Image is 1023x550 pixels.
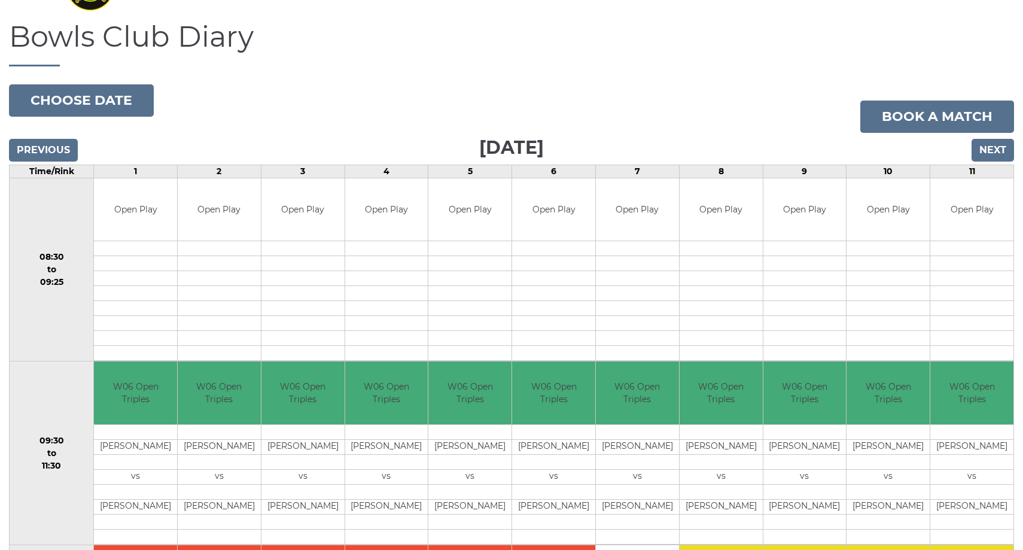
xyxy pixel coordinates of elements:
[178,361,261,424] td: W06 Open Triples
[345,165,428,178] td: 4
[94,469,177,484] td: vs
[428,165,512,178] td: 5
[930,178,1013,241] td: Open Play
[178,439,261,454] td: [PERSON_NAME]
[763,499,847,514] td: [PERSON_NAME]
[679,165,763,178] td: 8
[596,469,679,484] td: vs
[345,439,428,454] td: [PERSON_NAME]
[94,361,177,424] td: W06 Open Triples
[512,361,595,424] td: W06 Open Triples
[680,439,763,454] td: [PERSON_NAME]
[596,439,679,454] td: [PERSON_NAME]
[10,178,94,361] td: 08:30 to 09:25
[10,361,94,545] td: 09:30 to 11:30
[428,439,511,454] td: [PERSON_NAME]
[177,165,261,178] td: 2
[345,361,428,424] td: W06 Open Triples
[930,165,1014,178] td: 11
[847,499,930,514] td: [PERSON_NAME]
[763,439,847,454] td: [PERSON_NAME]
[512,165,596,178] td: 6
[763,165,847,178] td: 9
[428,361,511,424] td: W06 Open Triples
[680,499,763,514] td: [PERSON_NAME]
[178,499,261,514] td: [PERSON_NAME]
[930,469,1013,484] td: vs
[680,178,763,241] td: Open Play
[930,361,1013,424] td: W06 Open Triples
[847,361,930,424] td: W06 Open Triples
[595,165,679,178] td: 7
[763,469,847,484] td: vs
[261,165,345,178] td: 3
[261,439,345,454] td: [PERSON_NAME]
[596,178,679,241] td: Open Play
[94,178,177,241] td: Open Play
[763,178,847,241] td: Open Play
[94,499,177,514] td: [PERSON_NAME]
[763,361,847,424] td: W06 Open Triples
[345,469,428,484] td: vs
[860,101,1014,133] a: Book a match
[847,178,930,241] td: Open Play
[596,499,679,514] td: [PERSON_NAME]
[428,499,511,514] td: [PERSON_NAME]
[428,469,511,484] td: vs
[680,469,763,484] td: vs
[972,139,1014,162] input: Next
[596,361,679,424] td: W06 Open Triples
[345,499,428,514] td: [PERSON_NAME]
[428,178,511,241] td: Open Play
[178,178,261,241] td: Open Play
[9,139,78,162] input: Previous
[847,165,930,178] td: 10
[847,439,930,454] td: [PERSON_NAME]
[94,165,178,178] td: 1
[261,499,345,514] td: [PERSON_NAME]
[178,469,261,484] td: vs
[847,469,930,484] td: vs
[345,178,428,241] td: Open Play
[10,165,94,178] td: Time/Rink
[512,178,595,241] td: Open Play
[261,469,345,484] td: vs
[9,84,154,117] button: Choose date
[512,469,595,484] td: vs
[512,439,595,454] td: [PERSON_NAME]
[9,21,1014,66] h1: Bowls Club Diary
[261,178,345,241] td: Open Play
[930,439,1013,454] td: [PERSON_NAME]
[512,499,595,514] td: [PERSON_NAME]
[94,439,177,454] td: [PERSON_NAME]
[680,361,763,424] td: W06 Open Triples
[261,361,345,424] td: W06 Open Triples
[930,499,1013,514] td: [PERSON_NAME]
